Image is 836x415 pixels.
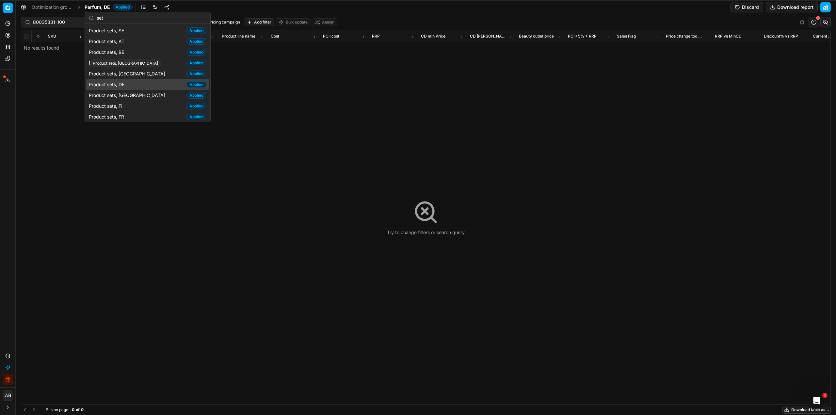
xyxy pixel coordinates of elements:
span: Product sets, [GEOGRAPHIC_DATA] [89,92,168,99]
span: Applied [186,92,206,99]
nav: pagination [21,406,38,414]
span: CD min Price [421,34,445,39]
span: Product sets, AT [89,38,127,45]
span: Beauty outlet price [519,34,554,39]
span: Current price [813,34,833,39]
span: Discount% vs RRP [764,34,798,39]
span: AB [3,391,13,400]
button: Pricing campaign [205,18,243,26]
span: RRP vs MinCD [715,34,742,39]
nav: breadcrumb [32,4,133,10]
button: Add filter [244,18,274,26]
button: AB [3,390,13,401]
span: Applied [186,38,206,45]
span: Parfum, DEApplied [85,4,133,10]
span: Applied [186,103,206,109]
div: : [46,407,84,412]
strong: 0 [81,407,84,412]
button: Expand all [34,32,42,40]
div: Suggestions [85,24,210,122]
strong: of [76,407,80,412]
div: Try to change filters or search query [387,229,465,236]
span: CD [PERSON_NAME] [470,34,507,39]
span: Applied [186,60,206,66]
button: Download report [766,2,818,12]
span: Applied [186,71,206,77]
span: SKU [48,34,56,39]
button: Assign [312,18,337,26]
span: Applied [186,81,206,88]
iframe: Intercom live chat [809,393,825,408]
span: PCII cost [323,34,339,39]
span: Product sets, FI [89,103,125,109]
a: Optimization groups [32,4,73,10]
button: Download table as... [782,406,831,414]
span: Product sets, BE [89,49,127,56]
div: Product sets, [GEOGRAPHIC_DATA] [90,59,161,67]
span: PLs on page [46,407,68,412]
button: Discard [731,2,763,12]
button: Go to next page [30,406,38,414]
span: Product sets, DE [89,81,127,88]
span: Applied [113,4,133,10]
strong: 0 [72,407,74,412]
span: Price change too high [666,34,703,39]
span: Parfum, DE [85,4,110,10]
span: Product sets, FR [89,114,127,120]
span: RRP [372,34,380,39]
input: Search groups... [97,11,206,24]
span: Applied [186,27,206,34]
span: Sales Flag [617,34,636,39]
input: Search by SKU or title [33,19,104,25]
span: Product line name [222,34,255,39]
span: Product sets, SE [89,27,127,34]
button: Go to previous page [21,406,29,414]
button: Bulk update [276,18,311,26]
span: Cost [271,34,279,39]
span: Product sets, [GEOGRAPHIC_DATA] [89,71,168,77]
span: Product sets, CH [89,60,128,66]
span: PCII+5% > RRP [568,34,597,39]
span: Applied [186,49,206,56]
span: Applied [186,114,206,120]
span: 1 [822,393,828,398]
